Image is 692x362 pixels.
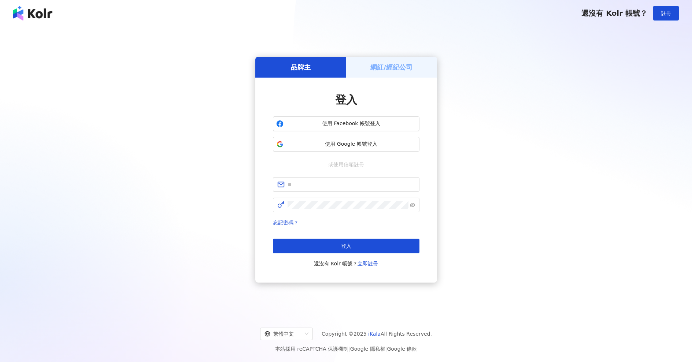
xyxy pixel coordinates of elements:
a: iKala [368,331,381,337]
a: 立即註冊 [358,261,378,266]
span: 或使用信箱註冊 [323,160,369,168]
button: 註冊 [653,6,679,20]
a: Google 隱私權 [350,346,385,352]
button: 使用 Google 帳號登入 [273,137,419,152]
span: 還沒有 Kolr 帳號？ [314,259,378,268]
h5: 品牌主 [291,63,311,72]
span: 登入 [335,93,357,106]
span: Copyright © 2025 All Rights Reserved. [322,329,432,338]
span: | [385,346,387,352]
span: 還沒有 Kolr 帳號？ [581,9,647,18]
span: 使用 Facebook 帳號登入 [286,120,416,127]
button: 登入 [273,239,419,253]
span: eye-invisible [410,202,415,208]
span: 登入 [341,243,351,249]
div: 繁體中文 [264,328,302,340]
span: 註冊 [661,10,671,16]
span: | [348,346,350,352]
img: logo [13,6,52,20]
h5: 網紅/經紀公司 [370,63,412,72]
a: Google 條款 [387,346,417,352]
a: 忘記密碼？ [273,220,299,225]
span: 使用 Google 帳號登入 [286,141,416,148]
button: 使用 Facebook 帳號登入 [273,116,419,131]
span: 本站採用 reCAPTCHA 保護機制 [275,344,417,353]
